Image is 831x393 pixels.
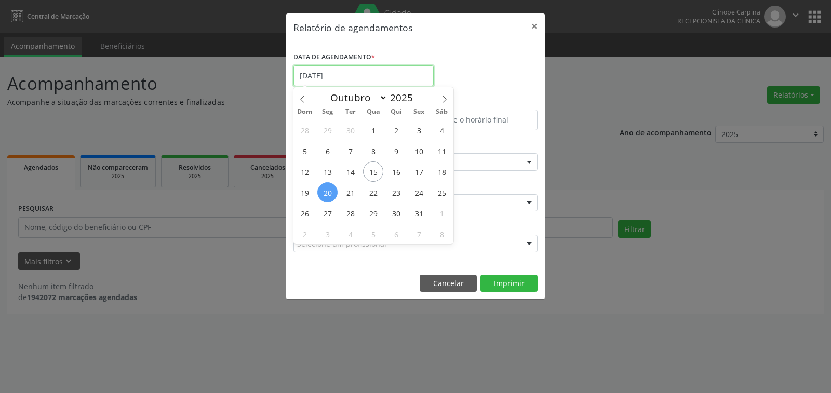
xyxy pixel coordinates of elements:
span: Outubro 2, 2025 [386,120,406,140]
span: Qua [362,109,385,115]
span: Dom [293,109,316,115]
span: Outubro 13, 2025 [317,161,338,182]
span: Outubro 7, 2025 [340,141,360,161]
span: Sáb [431,109,453,115]
span: Outubro 18, 2025 [432,161,452,182]
span: Outubro 25, 2025 [432,182,452,202]
span: Outubro 4, 2025 [432,120,452,140]
span: Novembro 6, 2025 [386,224,406,244]
span: Outubro 20, 2025 [317,182,338,202]
span: Outubro 17, 2025 [409,161,429,182]
span: Outubro 11, 2025 [432,141,452,161]
span: Ter [339,109,362,115]
span: Setembro 29, 2025 [317,120,338,140]
span: Sex [408,109,431,115]
select: Month [325,90,387,105]
span: Novembro 1, 2025 [432,203,452,223]
span: Novembro 5, 2025 [363,224,383,244]
input: Selecione o horário final [418,110,538,130]
span: Outubro 19, 2025 [294,182,315,202]
span: Outubro 15, 2025 [363,161,383,182]
span: Outubro 23, 2025 [386,182,406,202]
span: Outubro 12, 2025 [294,161,315,182]
span: Outubro 26, 2025 [294,203,315,223]
span: Outubro 6, 2025 [317,141,338,161]
span: Outubro 29, 2025 [363,203,383,223]
span: Qui [385,109,408,115]
span: Novembro 2, 2025 [294,224,315,244]
span: Outubro 28, 2025 [340,203,360,223]
span: Outubro 14, 2025 [340,161,360,182]
span: Outubro 5, 2025 [294,141,315,161]
span: Setembro 28, 2025 [294,120,315,140]
h5: Relatório de agendamentos [293,21,412,34]
button: Cancelar [420,275,477,292]
label: ATÉ [418,93,538,110]
span: Outubro 3, 2025 [409,120,429,140]
span: Outubro 16, 2025 [386,161,406,182]
span: Outubro 22, 2025 [363,182,383,202]
span: Outubro 21, 2025 [340,182,360,202]
span: Outubro 8, 2025 [363,141,383,161]
span: Outubro 10, 2025 [409,141,429,161]
span: Novembro 8, 2025 [432,224,452,244]
span: Novembro 3, 2025 [317,224,338,244]
span: Novembro 4, 2025 [340,224,360,244]
span: Outubro 1, 2025 [363,120,383,140]
button: Imprimir [480,275,538,292]
span: Outubro 24, 2025 [409,182,429,202]
span: Outubro 30, 2025 [386,203,406,223]
span: Outubro 9, 2025 [386,141,406,161]
span: Outubro 31, 2025 [409,203,429,223]
span: Novembro 7, 2025 [409,224,429,244]
input: Year [387,91,422,104]
span: Outubro 27, 2025 [317,203,338,223]
button: Close [524,13,545,39]
span: Selecione um profissional [297,238,386,249]
input: Selecione uma data ou intervalo [293,65,434,86]
label: DATA DE AGENDAMENTO [293,49,375,65]
span: Seg [316,109,339,115]
span: Setembro 30, 2025 [340,120,360,140]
